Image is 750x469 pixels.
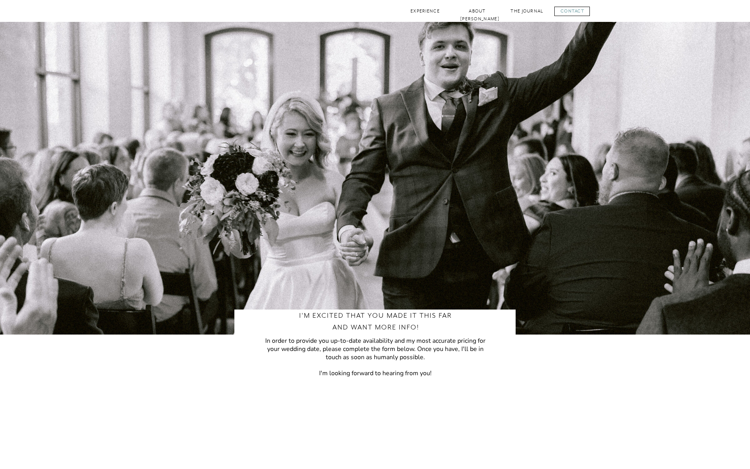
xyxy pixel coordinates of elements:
h3: I'M EXCITED THAT YOU MADE IT THIS FAR AND WANT MORE INFO! [295,310,456,335]
h3: In order to provide you up-to-date availability and my most accurate pricing for your wedding dat... [260,337,491,379]
a: About [PERSON_NAME] [460,7,495,15]
a: Experience [409,7,441,15]
a: The Journal [510,7,544,15]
